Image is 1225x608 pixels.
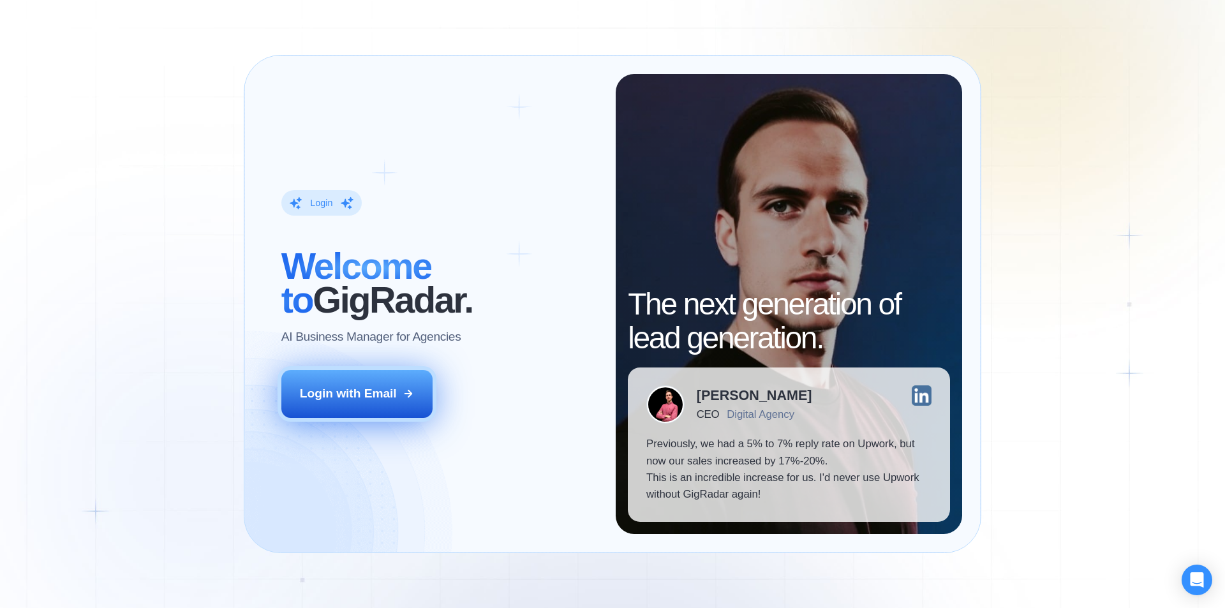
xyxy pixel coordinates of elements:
[281,329,461,345] p: AI Business Manager for Agencies
[646,436,932,503] p: Previously, we had a 5% to 7% reply rate on Upwork, but now our sales increased by 17%-20%. This ...
[697,408,719,420] div: CEO
[281,370,433,417] button: Login with Email
[697,389,812,403] div: [PERSON_NAME]
[310,197,332,209] div: Login
[281,249,597,317] h2: ‍ GigRadar.
[300,385,397,402] div: Login with Email
[628,288,950,355] h2: The next generation of lead generation.
[727,408,794,420] div: Digital Agency
[281,246,431,320] span: Welcome to
[1182,565,1212,595] div: Open Intercom Messenger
